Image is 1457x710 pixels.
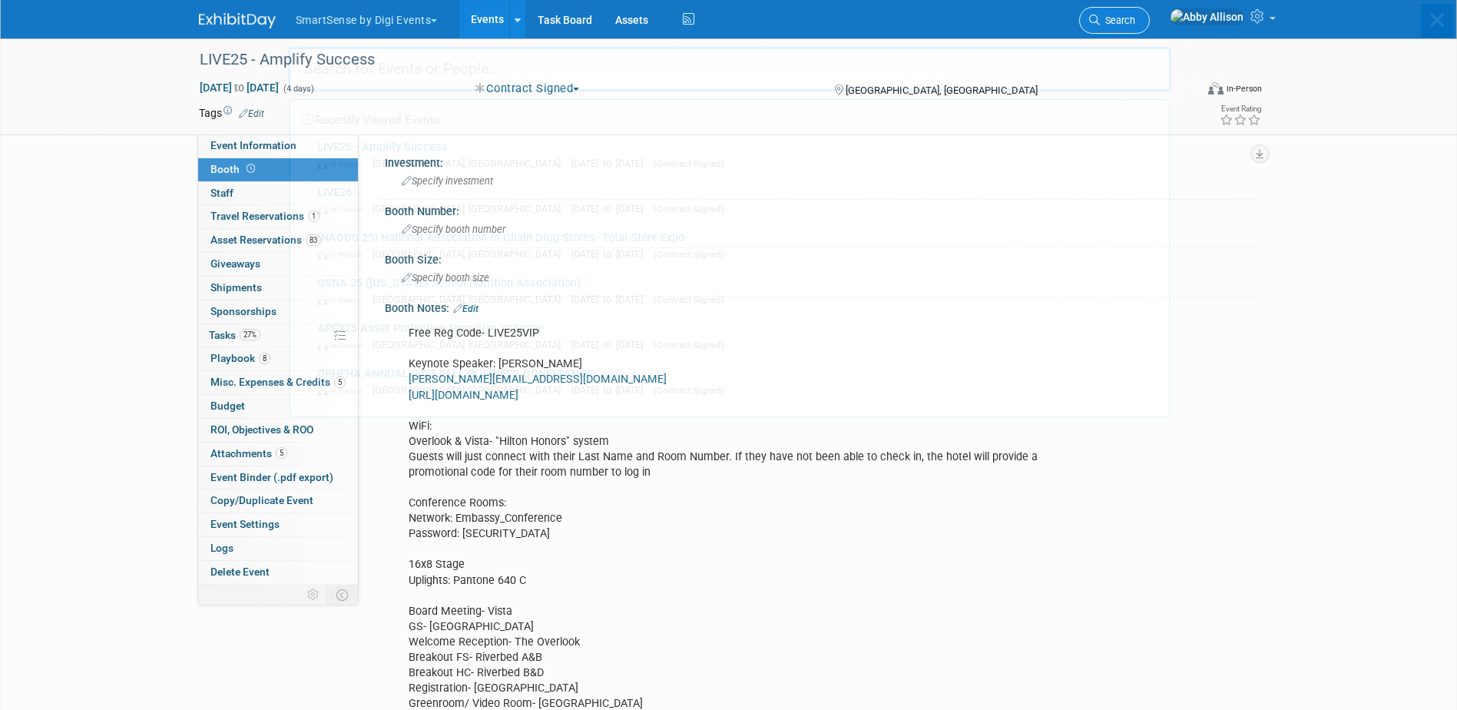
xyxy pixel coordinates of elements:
[654,385,724,396] span: (Contract Signed)
[317,295,369,305] span: In-Person
[317,204,369,214] span: In-Person
[373,248,568,260] span: [GEOGRAPHIC_DATA], [GEOGRAPHIC_DATA]
[317,159,369,169] span: In-Person
[654,204,724,214] span: (Contract Signed)
[571,203,651,214] span: [DATE] to [DATE]
[373,203,568,214] span: [GEOGRAPHIC_DATA], [GEOGRAPHIC_DATA]
[373,294,568,305] span: [GEOGRAPHIC_DATA], [GEOGRAPHIC_DATA]
[310,224,1161,268] a: (NACDS 25) National Association of Chain Drug Stores- Total Store Expo In-Person [GEOGRAPHIC_DATA...
[654,249,724,260] span: (Contract Signed)
[317,250,369,260] span: In-Person
[310,133,1161,177] a: LIVE25 - Amplify Success In-Person [GEOGRAPHIC_DATA], [GEOGRAPHIC_DATA] [DATE] to [DATE] (Contrac...
[654,158,724,169] span: (Contract Signed)
[571,248,651,260] span: [DATE] to [DATE]
[373,384,568,396] span: [GEOGRAPHIC_DATA], [GEOGRAPHIC_DATA]
[298,100,1161,133] div: Recently Viewed Events:
[571,339,651,350] span: [DATE] to [DATE]
[571,294,651,305] span: [DATE] to [DATE]
[654,294,724,305] span: (Contract Signed)
[317,340,369,350] span: In-Person
[317,386,369,396] span: In-Person
[310,360,1161,404] a: CPHFHA ANNUAL 2025 FALL BUSINESS CONFERENCE In-Person [GEOGRAPHIC_DATA], [GEOGRAPHIC_DATA] [DATE]...
[310,314,1161,359] a: APEX25 Asset Protection Executive Xchange In-Person [GEOGRAPHIC_DATA], [GEOGRAPHIC_DATA] [DATE] t...
[373,158,568,169] span: [GEOGRAPHIC_DATA], [GEOGRAPHIC_DATA]
[571,158,651,169] span: [DATE] to [DATE]
[654,340,724,350] span: (Contract Signed)
[373,339,568,350] span: [GEOGRAPHIC_DATA], [GEOGRAPHIC_DATA]
[571,384,651,396] span: [DATE] to [DATE]
[310,178,1161,223] a: LIVE26 - In-Person [GEOGRAPHIC_DATA], [GEOGRAPHIC_DATA] [DATE] to [DATE] (Contract Signed)
[310,269,1161,314] a: GSNA 25 ([US_STATE] School Nutrition Association) In-Person [GEOGRAPHIC_DATA], [GEOGRAPHIC_DATA] ...
[288,47,1171,91] input: Search for Events or People...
